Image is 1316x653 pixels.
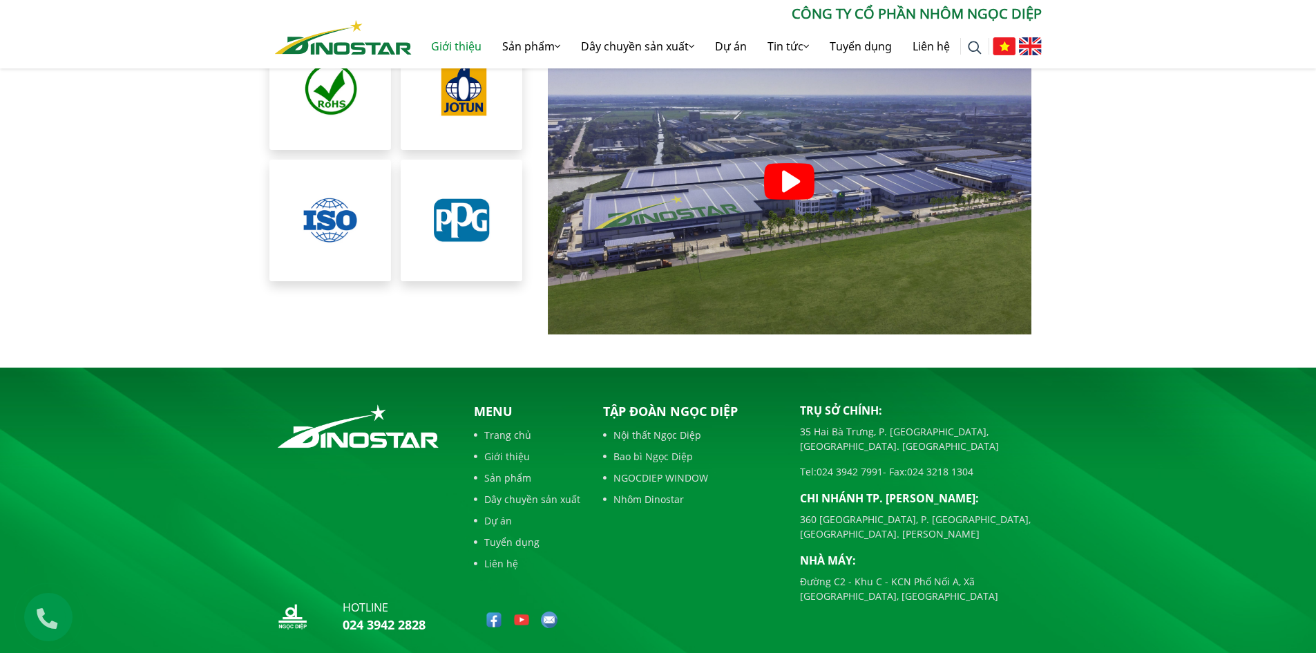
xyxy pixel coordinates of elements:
[705,24,757,68] a: Dự án
[571,24,705,68] a: Dây chuyền sản xuất
[800,464,1042,479] p: Tel: - Fax:
[819,24,902,68] a: Tuyển dụng
[800,424,1042,453] p: 35 Hai Bà Trưng, P. [GEOGRAPHIC_DATA], [GEOGRAPHIC_DATA]. [GEOGRAPHIC_DATA]
[800,490,1042,507] p: Chi nhánh TP. [PERSON_NAME]:
[603,402,779,421] p: Tập đoàn Ngọc Diệp
[474,428,580,442] a: Trang chủ
[603,471,779,485] a: NGOCDIEP WINDOW
[800,574,1042,603] p: Đường C2 - Khu C - KCN Phố Nối A, Xã [GEOGRAPHIC_DATA], [GEOGRAPHIC_DATA]
[474,402,580,421] p: Menu
[800,552,1042,569] p: Nhà máy:
[993,37,1015,55] img: Tiếng Việt
[800,402,1042,419] p: Trụ sở chính:
[1019,37,1042,55] img: English
[968,41,982,55] img: search
[907,465,973,478] a: 024 3218 1304
[412,3,1042,24] p: CÔNG TY CỔ PHẦN NHÔM NGỌC DIỆP
[343,599,426,616] p: hotline
[757,24,819,68] a: Tin tức
[421,24,492,68] a: Giới thiệu
[275,20,412,55] img: Nhôm Dinostar
[817,465,883,478] a: 024 3942 7991
[603,449,779,464] a: Bao bì Ngọc Diệp
[474,513,580,528] a: Dự án
[603,428,779,442] a: Nội thất Ngọc Diệp
[275,599,309,634] img: logo_nd_footer
[474,535,580,549] a: Tuyển dụng
[275,402,441,451] img: logo_footer
[474,556,580,571] a: Liên hệ
[343,616,426,633] a: 024 3942 2828
[275,17,412,54] a: Nhôm Dinostar
[474,471,580,485] a: Sản phẩm
[474,492,580,507] a: Dây chuyền sản xuất
[800,512,1042,541] p: 360 [GEOGRAPHIC_DATA], P. [GEOGRAPHIC_DATA], [GEOGRAPHIC_DATA]. [PERSON_NAME]
[603,492,779,507] a: Nhôm Dinostar
[492,24,571,68] a: Sản phẩm
[902,24,960,68] a: Liên hệ
[474,449,580,464] a: Giới thiệu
